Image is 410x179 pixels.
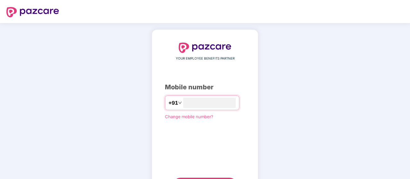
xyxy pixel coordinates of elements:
[176,56,235,61] span: YOUR EMPLOYEE BENEFITS PARTNER
[6,7,59,17] img: logo
[165,82,245,92] div: Mobile number
[178,101,182,105] span: down
[165,114,213,119] a: Change mobile number?
[168,99,178,107] span: +91
[179,43,231,53] img: logo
